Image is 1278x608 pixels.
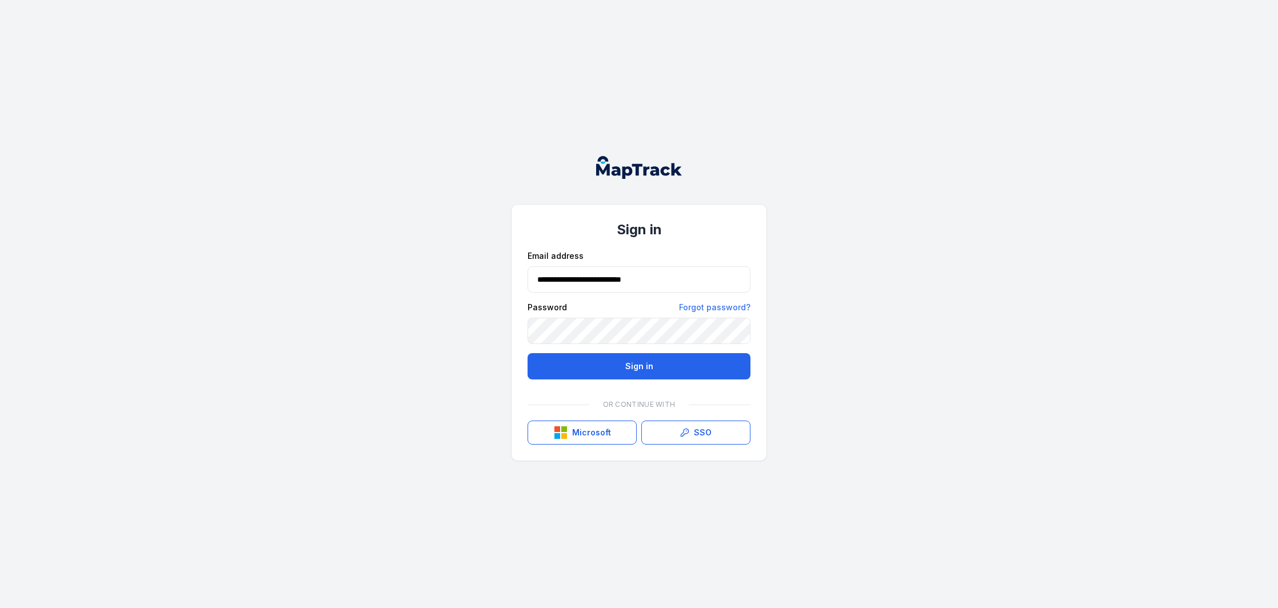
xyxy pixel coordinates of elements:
[578,156,700,179] nav: Global
[528,250,584,262] label: Email address
[528,302,567,313] label: Password
[679,302,750,313] a: Forgot password?
[528,421,637,445] button: Microsoft
[641,421,750,445] a: SSO
[528,221,750,239] h1: Sign in
[528,353,750,379] button: Sign in
[528,393,750,416] div: Or continue with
